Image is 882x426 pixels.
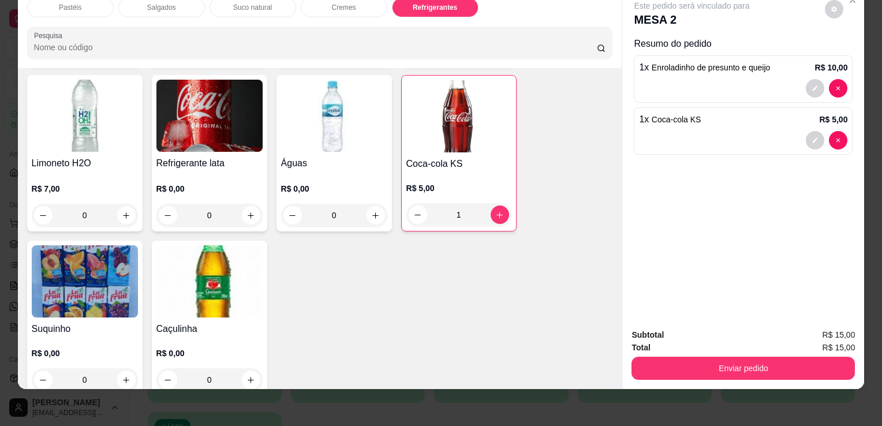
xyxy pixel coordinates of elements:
[829,79,847,98] button: decrease-product-quantity
[406,157,511,171] h4: Coca-cola KS
[32,183,138,195] p: R$ 7,00
[117,206,136,225] button: increase-product-quantity
[634,37,853,51] p: Resumo do pedido
[156,156,263,170] h4: Refrigerante lata
[634,12,749,28] p: MESA 2
[34,206,53,225] button: decrease-product-quantity
[806,79,824,98] button: decrease-product-quantity
[32,80,138,152] img: product-image
[32,322,138,336] h4: Suquinho
[156,347,263,359] p: R$ 0,00
[281,80,387,152] img: product-image
[639,113,701,126] p: 1 x
[413,3,457,12] p: Refrigerantes
[156,80,263,152] img: product-image
[233,3,272,12] p: Suco natural
[819,114,847,125] p: R$ 5,00
[806,131,824,150] button: decrease-product-quantity
[59,3,81,12] p: Pastéis
[652,115,701,124] span: Coca-cola KS
[406,80,511,152] img: product-image
[32,347,138,359] p: R$ 0,00
[32,156,138,170] h4: Limoneto H2O
[156,322,263,336] h4: Caçulinha
[156,183,263,195] p: R$ 0,00
[281,183,387,195] p: R$ 0,00
[652,63,771,72] span: Enroladinho de presunto e queijo
[631,343,650,352] strong: Total
[409,205,427,224] button: decrease-product-quantity
[823,328,855,341] span: R$ 15,00
[491,205,509,224] button: increase-product-quantity
[829,131,847,150] button: decrease-product-quantity
[631,357,855,380] button: Enviar pedido
[156,245,263,317] img: product-image
[34,31,66,40] label: Pesquisa
[32,245,138,317] img: product-image
[815,62,848,73] p: R$ 10,00
[34,42,597,53] input: Pesquisa
[332,3,356,12] p: Cremes
[406,182,511,194] p: R$ 5,00
[639,61,770,74] p: 1 x
[631,330,664,339] strong: Subtotal
[823,341,855,354] span: R$ 15,00
[281,156,387,170] h4: Águas
[147,3,176,12] p: Salgados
